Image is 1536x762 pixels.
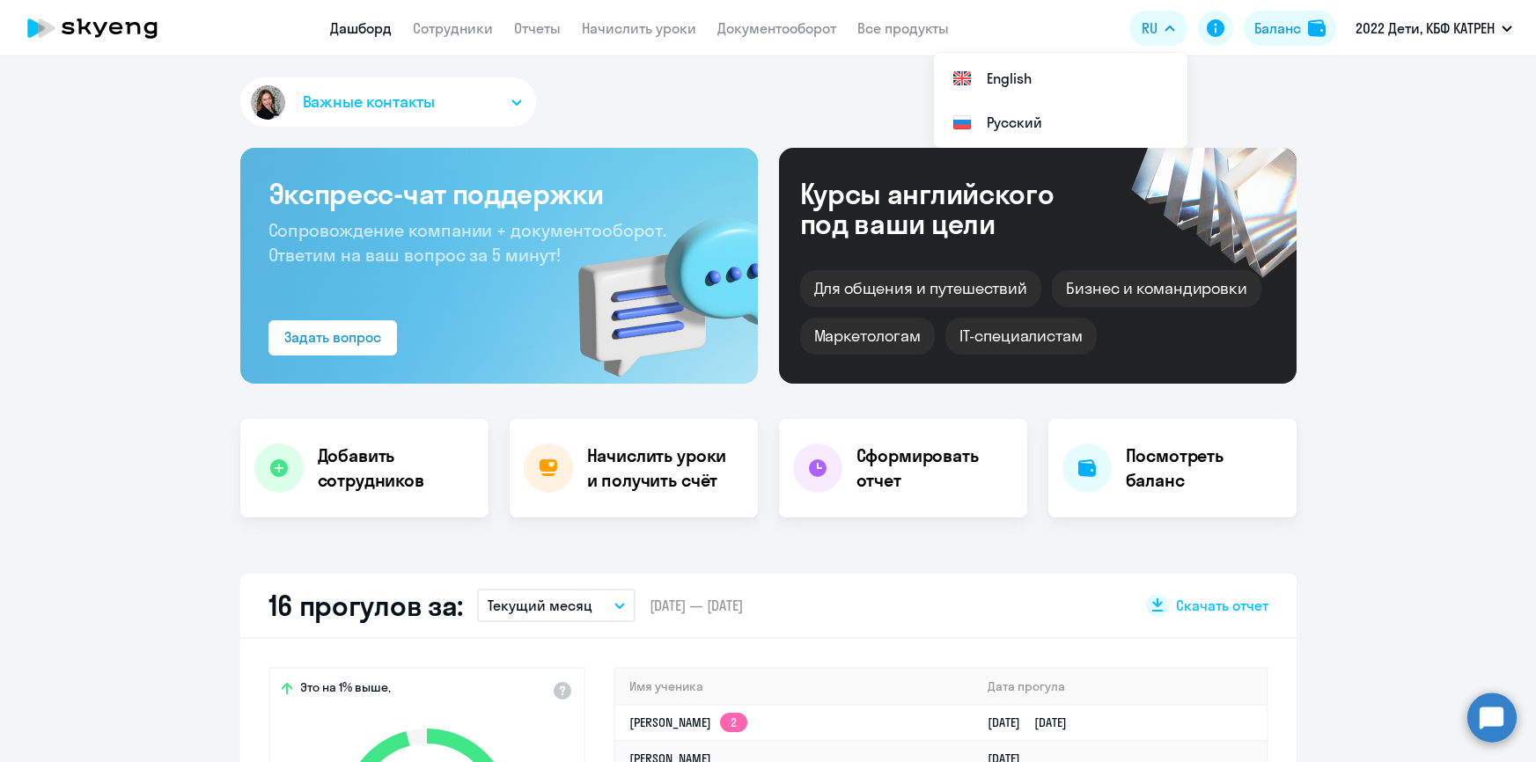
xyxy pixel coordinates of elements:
[587,443,740,493] h4: Начислить уроки и получить счёт
[1142,18,1158,39] span: RU
[318,443,474,493] h4: Добавить сотрудников
[1254,18,1301,39] div: Баланс
[952,68,973,89] img: English
[1308,19,1326,37] img: balance
[268,176,730,211] h3: Экспресс-чат поддержки
[477,589,636,622] button: Текущий месяц
[268,588,464,623] h2: 16 прогулов за:
[1244,11,1336,46] button: Балансbalance
[268,320,397,355] button: Задать вопрос
[945,318,1097,355] div: IT-специалистам
[934,53,1187,148] ul: RU
[650,596,743,615] span: [DATE] — [DATE]
[488,595,592,616] p: Текущий месяц
[952,112,973,133] img: Русский
[800,179,1101,238] div: Курсы английского под ваши цели
[240,77,536,127] button: Важные контакты
[413,19,493,37] a: Сотрудники
[1126,443,1282,493] h4: Посмотреть баланс
[303,91,435,114] span: Важные контакты
[800,318,935,355] div: Маркетологам
[330,19,392,37] a: Дашборд
[800,270,1042,307] div: Для общения и путешествий
[988,714,1081,730] a: [DATE][DATE]
[1347,7,1521,49] button: 2022 Дети, КБФ КАТРЕН
[553,186,758,384] img: bg-img
[615,669,974,705] th: Имя ученика
[284,326,381,348] div: Задать вопрос
[857,19,949,37] a: Все продукты
[300,679,391,700] span: Это на 1% выше,
[974,669,1266,705] th: Дата прогула
[856,443,1013,493] h4: Сформировать отчет
[1052,270,1261,307] div: Бизнес и командировки
[1129,11,1187,46] button: RU
[268,219,666,266] span: Сопровождение компании + документооборот. Ответим на ваш вопрос за 5 минут!
[1176,596,1268,615] span: Скачать отчет
[582,19,696,37] a: Начислить уроки
[514,19,561,37] a: Отчеты
[717,19,836,37] a: Документооборот
[1356,18,1495,39] p: 2022 Дети, КБФ КАТРЕН
[629,714,747,730] a: [PERSON_NAME]2
[247,82,289,123] img: avatar
[720,713,747,732] app-skyeng-badge: 2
